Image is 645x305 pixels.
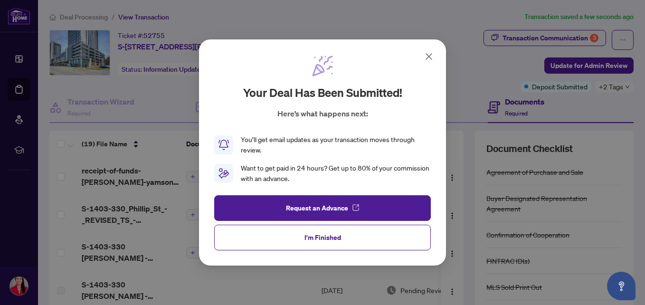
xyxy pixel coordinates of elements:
[214,225,431,250] button: I'm Finished
[607,272,636,300] button: Open asap
[304,230,341,245] span: I'm Finished
[277,108,368,119] p: Here’s what happens next:
[214,195,431,221] button: Request an Advance
[241,134,431,155] div: You’ll get email updates as your transaction moves through review.
[243,85,402,100] h2: Your deal has been submitted!
[241,163,431,184] div: Want to get paid in 24 hours? Get up to 80% of your commission with an advance.
[286,200,348,216] span: Request an Advance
